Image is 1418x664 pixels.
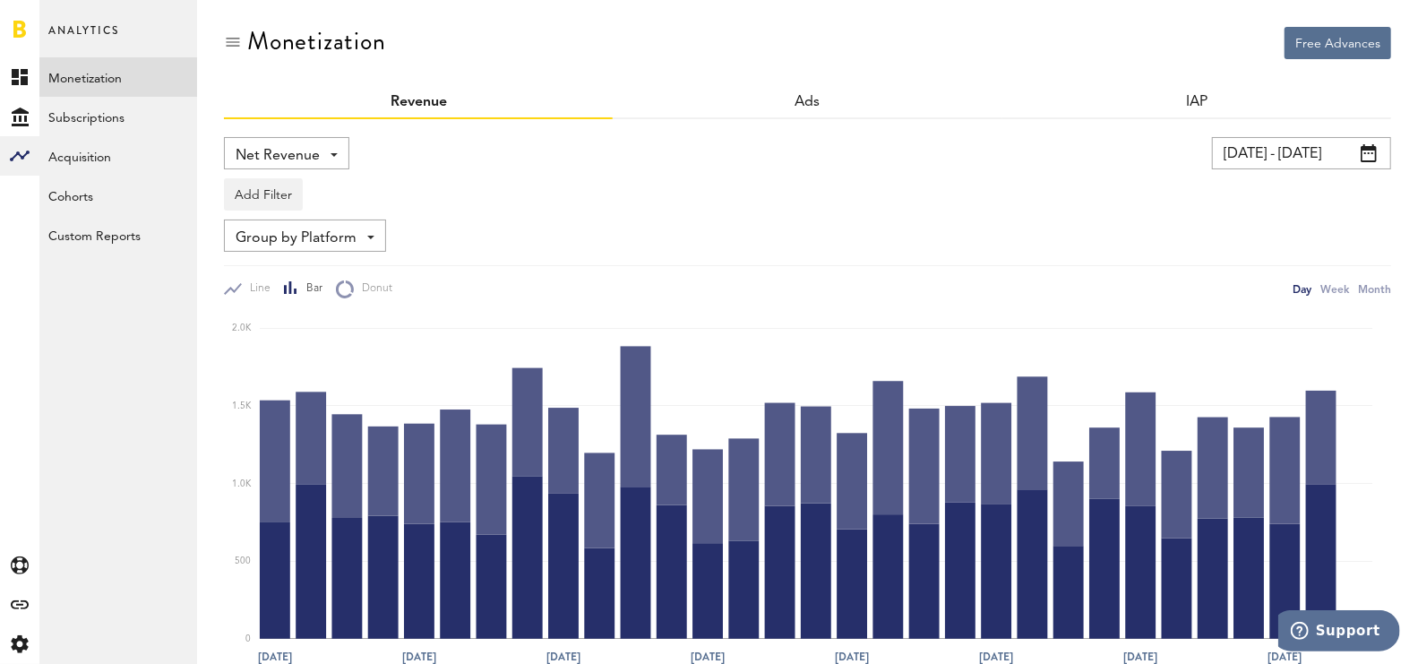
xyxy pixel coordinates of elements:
span: Group by Platform [236,223,357,254]
text: 1.0K [232,479,252,488]
div: Day [1293,280,1311,298]
a: Cohorts [39,176,197,215]
iframe: Opens a widget where you can find more information [1278,610,1400,655]
a: Custom Reports [39,215,197,254]
div: Week [1320,280,1349,298]
span: Net Revenue [236,141,320,171]
text: 1.5K [232,401,252,410]
span: Analytics [48,20,119,57]
text: 2.0K [232,324,252,333]
a: Acquisition [39,136,197,176]
a: Monetization [39,57,197,97]
a: Revenue [391,95,447,109]
button: Free Advances [1285,27,1391,59]
span: Donut [354,281,392,297]
div: Month [1358,280,1391,298]
text: 0 [245,634,251,643]
a: IAP [1186,95,1207,109]
a: Ads [795,95,820,109]
span: Line [242,281,271,297]
text: 500 [235,557,251,566]
a: Subscriptions [39,97,197,136]
div: Monetization [247,27,386,56]
span: Bar [298,281,322,297]
button: Add Filter [224,178,303,211]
